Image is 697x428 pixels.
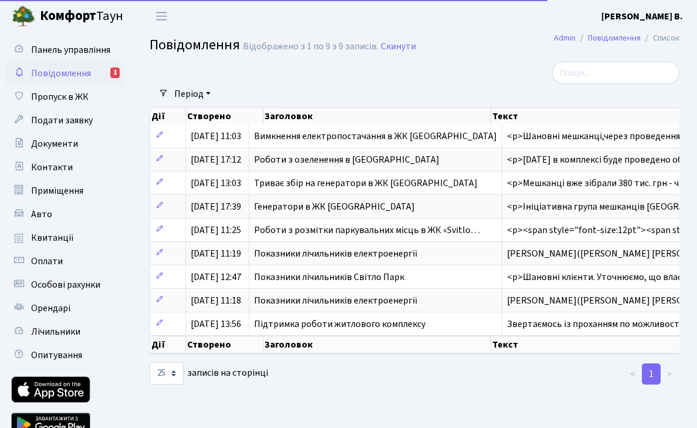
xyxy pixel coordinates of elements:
a: 1 [642,363,661,385]
span: Роботи з озеленення в [GEOGRAPHIC_DATA] [254,153,439,166]
span: Орендарі [31,302,70,315]
div: 1 [110,68,120,78]
li: Список [641,32,679,45]
th: Заголовок [263,336,491,353]
a: Повідомлення [588,32,641,44]
button: Переключити навігацію [147,6,176,26]
span: Повідомлення [31,67,91,80]
b: [PERSON_NAME] В. [601,10,683,23]
span: Підтримка роботи житлового комплексу [254,318,425,331]
span: Опитування [31,349,82,362]
select: записів на сторінці [150,362,184,385]
span: Оплати [31,255,63,268]
span: [DATE] 11:18 [191,294,241,307]
span: [DATE] 12:47 [191,271,241,284]
nav: breadcrumb [536,26,697,50]
span: Показники лічильників електроенергії [254,247,418,260]
img: logo.png [12,5,35,28]
a: [PERSON_NAME] В. [601,9,683,23]
a: Опитування [6,343,123,367]
span: Приміщення [31,184,83,197]
a: Орендарі [6,296,123,320]
span: Повідомлення [150,35,240,55]
span: Таун [40,6,123,26]
a: Пропуск в ЖК [6,85,123,109]
a: Період [170,84,215,104]
span: [DATE] 17:39 [191,200,241,213]
span: [DATE] 13:56 [191,318,241,331]
span: Подати заявку [31,114,93,127]
span: Вимкнення електропостачання в ЖК [GEOGRAPHIC_DATA] [254,130,497,143]
a: Авто [6,203,123,226]
th: Дії [150,336,186,353]
a: Подати заявку [6,109,123,132]
span: Особові рахунки [31,278,100,291]
span: Пропуск в ЖК [31,90,89,103]
a: Оплати [6,250,123,273]
a: Лічильники [6,320,123,343]
span: Панель управління [31,43,110,56]
span: Документи [31,137,78,150]
a: Панель управління [6,38,123,62]
th: Заголовок [263,108,491,124]
div: Відображено з 1 по 9 з 9 записів. [243,41,378,52]
th: Дії [150,108,186,124]
span: Лічильники [31,325,80,338]
a: Особові рахунки [6,273,123,296]
a: Повідомлення1 [6,62,123,85]
label: записів на сторінці [150,362,268,385]
span: Авто [31,208,52,221]
th: Створено [186,336,263,353]
a: Скинути [381,41,416,52]
span: Квитанції [31,231,74,244]
th: Створено [186,108,263,124]
span: [DATE] 11:25 [191,224,241,237]
span: Роботи з розмітки паркувальних місць в ЖК «Svitlo… [254,224,480,237]
span: [DATE] 11:19 [191,247,241,260]
span: Контакти [31,161,73,174]
span: Генератори в ЖК [GEOGRAPHIC_DATA] [254,200,415,213]
b: Комфорт [40,6,96,25]
span: [DATE] 17:12 [191,153,241,166]
span: Триває збір на генератори в ЖК [GEOGRAPHIC_DATA] [254,177,478,190]
input: Пошук... [552,62,679,84]
span: Показники лічильників Світло Парк [254,271,404,284]
a: Контакти [6,156,123,179]
span: [DATE] 11:03 [191,130,241,143]
a: Квитанції [6,226,123,250]
a: Документи [6,132,123,156]
span: Показники лічильників електроенергії [254,294,418,307]
a: Приміщення [6,179,123,203]
span: [DATE] 13:03 [191,177,241,190]
a: Admin [554,32,576,44]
